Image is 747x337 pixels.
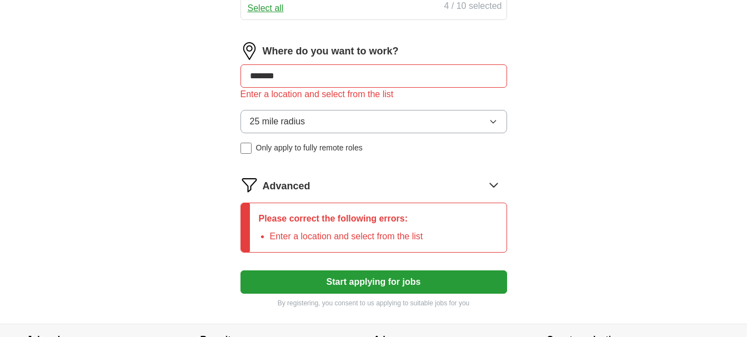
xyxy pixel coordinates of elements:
span: Advanced [263,179,310,194]
button: Select all [248,2,284,15]
span: 25 mile radius [250,115,305,128]
button: Start applying for jobs [240,270,507,294]
input: Only apply to fully remote roles [240,143,252,154]
img: filter [240,176,258,194]
li: Enter a location and select from the list [270,230,423,243]
span: Only apply to fully remote roles [256,142,363,154]
label: Where do you want to work? [263,44,399,59]
p: Please correct the following errors: [259,212,423,225]
p: By registering, you consent to us applying to suitable jobs for you [240,298,507,308]
img: location.png [240,42,258,60]
div: Enter a location and select from the list [240,88,507,101]
button: 25 mile radius [240,110,507,133]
